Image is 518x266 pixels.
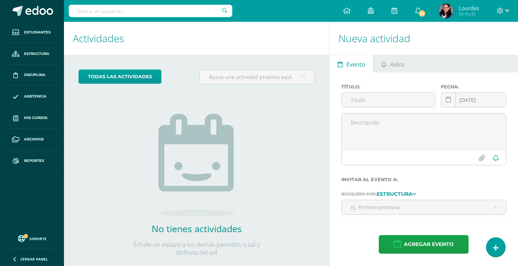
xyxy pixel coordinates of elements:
img: 5b5dc2834911c0cceae0df2d5a0ff844.png [439,4,453,18]
a: Archivos [6,129,58,150]
a: Soporte [9,233,55,243]
h1: Nueva actividad [338,22,509,55]
span: Soporte [29,236,47,241]
span: Cerrar panel [20,257,48,262]
strong: Estructura [377,191,413,197]
span: Aviso [390,56,405,73]
a: Asistencia [6,86,58,107]
a: Disciplina [6,65,58,86]
label: Fecha: [441,84,506,90]
a: Aviso [373,55,412,72]
input: Fecha de entrega [441,93,506,107]
h1: Actividades [73,22,321,55]
span: Lourdes [459,4,479,12]
label: Invitar al evento a: [341,177,506,182]
span: Estudiantes [24,29,51,35]
p: Échale un vistazo a los demás períodos o sal y disfruta del sol [124,241,269,257]
input: Busca un usuario... [69,5,232,17]
a: Mis cursos [6,107,58,129]
input: Ej. Primero primaria [342,200,506,214]
span: Mis cursos [24,115,47,121]
span: Archivos [24,136,44,142]
span: Asistencia [24,94,47,99]
input: Título [342,93,435,107]
button: Agregar evento [379,235,469,254]
a: Estructura [377,191,416,196]
span: 35 [418,9,426,17]
span: Agregar evento [404,235,454,253]
a: Estudiantes [6,22,58,43]
a: Reportes [6,150,58,172]
a: Estructura [6,43,58,65]
span: Estructura [24,51,49,57]
img: no_activities.png [158,114,235,217]
h2: No tienes actividades [124,222,269,235]
span: Búsqueda por: [341,191,377,196]
input: Busca una actividad próxima aquí... [200,70,314,84]
span: Mi Perfil [459,11,479,17]
span: Reportes [24,158,44,164]
a: Evento [330,55,373,72]
a: todas las Actividades [79,70,161,84]
span: Disciplina [24,72,45,78]
span: Evento [346,56,365,73]
label: Título: [341,84,435,90]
